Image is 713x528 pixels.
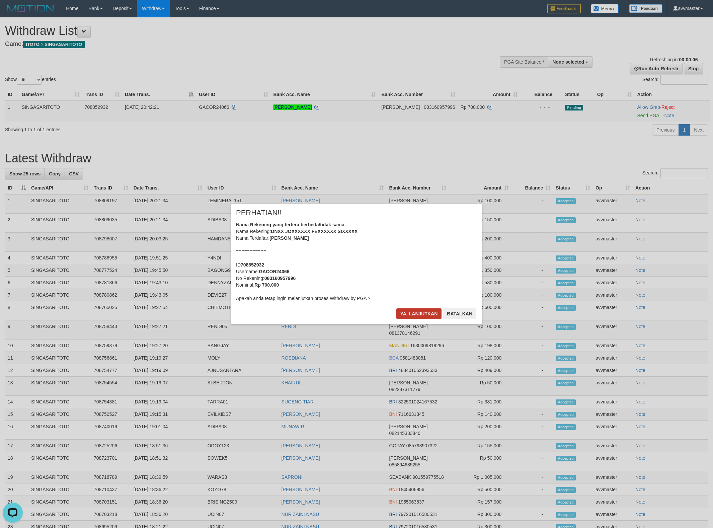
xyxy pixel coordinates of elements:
[236,222,346,227] b: Nama Rekening yang tertera berbeda/tidak sama.
[271,229,358,234] b: DNXX JOXXXXXX FEXXXXXX SIXXXXX
[259,269,289,274] b: GACOR24066
[443,308,476,319] button: Batalkan
[269,235,309,241] b: [PERSON_NAME]
[236,221,477,302] div: Nama Rekening: Nama Terdaftar: =========== ID Username: No Rekening: Nominal: Apakah anda tetap i...
[241,262,264,268] b: 708852932
[254,282,279,288] b: Rp 700.000
[264,276,296,281] b: 083160957996
[236,210,282,216] span: PERHATIAN!!
[3,3,23,23] button: Open LiveChat chat widget
[396,308,442,319] button: Ya, lanjutkan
